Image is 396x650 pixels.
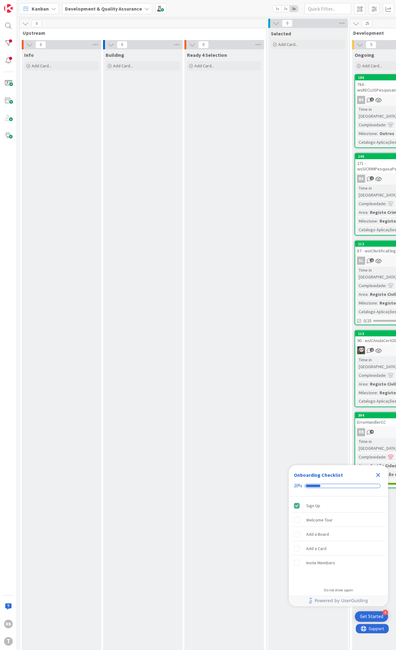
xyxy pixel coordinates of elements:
[385,200,386,207] span: :
[282,20,293,27] span: 0
[385,121,386,128] span: :
[377,300,378,306] span: :
[24,52,34,58] span: Info
[294,483,302,489] div: 20%
[357,218,377,224] div: Milestone
[357,389,377,396] div: Milestone
[357,209,367,216] div: Area
[355,612,388,622] div: Open Get Started checklist, remaining modules: 4
[32,63,52,69] span: Add Card...
[290,6,298,12] span: 3x
[357,381,367,387] div: Area
[357,372,385,379] div: Complexidade
[362,20,372,27] span: 25
[383,610,388,616] div: 4
[362,63,382,69] span: Add Card...
[291,556,386,570] div: Invite Members is incomplete.
[367,209,368,216] span: :
[357,130,377,137] div: Milestone
[367,463,368,469] span: :
[291,513,386,527] div: Welcome Tour is incomplete.
[289,595,388,607] div: Footer
[35,41,46,48] span: 0
[370,348,374,352] span: 1
[357,291,367,298] div: Area
[292,595,385,607] a: Powered by UserGuiding
[32,5,49,12] span: Kanban
[198,41,209,48] span: 0
[357,300,377,306] div: Milestone
[291,528,386,541] div: Add a Board is incomplete.
[357,121,385,128] div: Complexidade
[370,97,374,102] span: 1
[306,502,320,510] div: Sign Up
[4,4,13,13] img: Visit kanbanzone.com
[367,381,368,387] span: :
[281,6,290,12] span: 2x
[357,346,365,354] img: LS
[367,291,368,298] span: :
[291,542,386,556] div: Add a Card is incomplete.
[366,41,376,48] span: 5
[373,470,383,480] div: Close Checklist
[357,200,385,207] div: Complexidade
[385,372,386,379] span: :
[117,41,127,48] span: 0
[315,597,368,605] span: Powered by UserGuiding
[355,52,374,58] span: Ongoing
[4,620,13,629] div: RB
[385,454,386,461] span: :
[357,96,365,104] div: BS
[357,257,365,265] div: SL
[106,52,124,58] span: Building
[305,3,351,14] input: Quick Filter...
[23,30,258,36] span: Upstream
[4,637,13,646] div: T
[65,6,142,12] b: Development & Quality Assurance
[289,497,388,584] div: Checklist items
[113,63,133,69] span: Add Card...
[273,6,281,12] span: 1x
[385,282,386,289] span: :
[377,130,378,137] span: :
[360,614,383,620] div: Get Started
[377,218,378,224] span: :
[187,52,227,58] span: Ready 4 Selection
[194,63,214,69] span: Add Card...
[363,318,371,324] span: 0/25
[306,559,335,567] div: Invite Members
[370,258,374,262] span: 2
[378,130,396,137] div: Outros
[370,430,374,434] span: 4
[294,483,383,489] div: Checklist progress: 20%
[370,176,374,180] span: 1
[31,20,42,27] span: 0
[357,428,365,436] div: RB
[357,463,367,469] div: Area
[289,465,388,607] div: Checklist Container
[377,389,378,396] span: :
[324,588,353,593] div: Do not show again
[306,545,326,553] div: Add a Card
[357,454,385,461] div: Complexidade
[278,42,298,47] span: Add Card...
[306,517,333,524] div: Welcome Tour
[294,472,343,479] div: Onboarding Checklist
[306,531,329,538] div: Add a Board
[291,499,386,513] div: Sign Up is complete.
[13,1,28,8] span: Support
[357,282,385,289] div: Complexidade
[271,30,291,37] span: Selected
[357,175,365,183] div: BS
